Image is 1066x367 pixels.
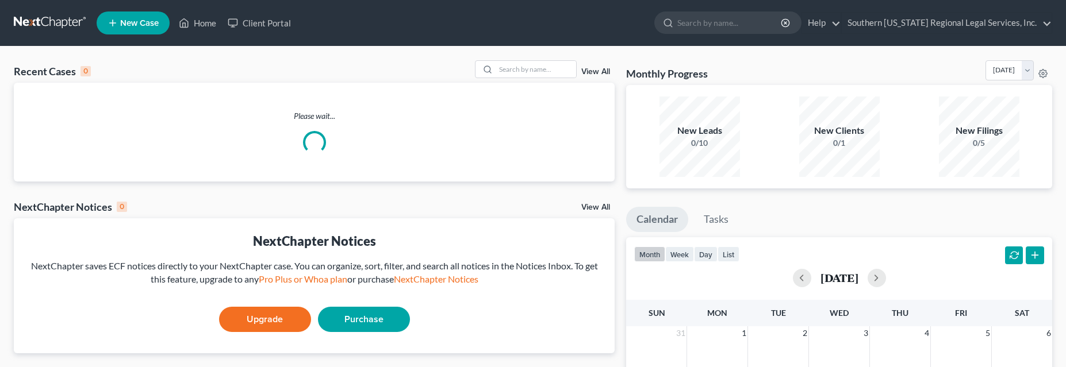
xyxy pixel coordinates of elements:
[693,207,739,232] a: Tasks
[219,307,311,332] a: Upgrade
[939,137,1019,149] div: 0/5
[694,246,718,262] button: day
[222,13,297,33] a: Client Portal
[634,246,665,262] button: month
[318,307,410,332] a: Purchase
[892,308,908,318] span: Thu
[14,110,615,122] p: Please wait...
[984,326,991,340] span: 5
[799,124,880,137] div: New Clients
[659,124,740,137] div: New Leads
[923,326,930,340] span: 4
[707,308,727,318] span: Mon
[649,308,665,318] span: Sun
[23,260,605,286] div: NextChapter saves ECF notices directly to your NextChapter case. You can organize, sort, filter, ...
[626,67,708,80] h3: Monthly Progress
[117,202,127,212] div: 0
[820,272,858,284] h2: [DATE]
[80,66,91,76] div: 0
[173,13,222,33] a: Home
[771,308,786,318] span: Tue
[259,273,347,284] a: Pro Plus or Whoa plan
[120,19,159,28] span: New Case
[14,200,127,214] div: NextChapter Notices
[581,68,610,76] a: View All
[581,203,610,211] a: View All
[802,13,841,33] a: Help
[677,12,783,33] input: Search by name...
[741,326,747,340] span: 1
[23,232,605,250] div: NextChapter Notices
[1045,326,1052,340] span: 6
[802,326,808,340] span: 2
[830,308,849,318] span: Wed
[718,246,739,262] button: list
[955,308,967,318] span: Fri
[659,137,740,149] div: 0/10
[496,61,576,78] input: Search by name...
[799,137,880,149] div: 0/1
[394,273,478,284] a: NextChapter Notices
[665,246,694,262] button: week
[626,207,688,232] a: Calendar
[14,64,91,78] div: Recent Cases
[842,13,1052,33] a: Southern [US_STATE] Regional Legal Services, Inc.
[675,326,687,340] span: 31
[862,326,869,340] span: 3
[1015,308,1029,318] span: Sat
[939,124,1019,137] div: New Filings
